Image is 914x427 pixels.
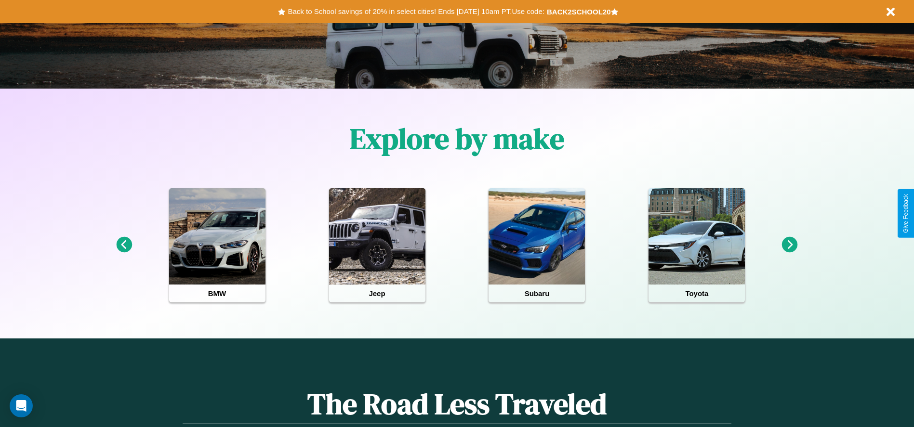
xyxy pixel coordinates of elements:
[350,119,564,158] h1: Explore by make
[649,285,745,302] h4: Toyota
[902,194,909,233] div: Give Feedback
[169,285,265,302] h4: BMW
[183,384,731,424] h1: The Road Less Traveled
[10,394,33,417] div: Open Intercom Messenger
[547,8,611,16] b: BACK2SCHOOL20
[285,5,546,18] button: Back to School savings of 20% in select cities! Ends [DATE] 10am PT.Use code:
[329,285,425,302] h4: Jeep
[489,285,585,302] h4: Subaru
